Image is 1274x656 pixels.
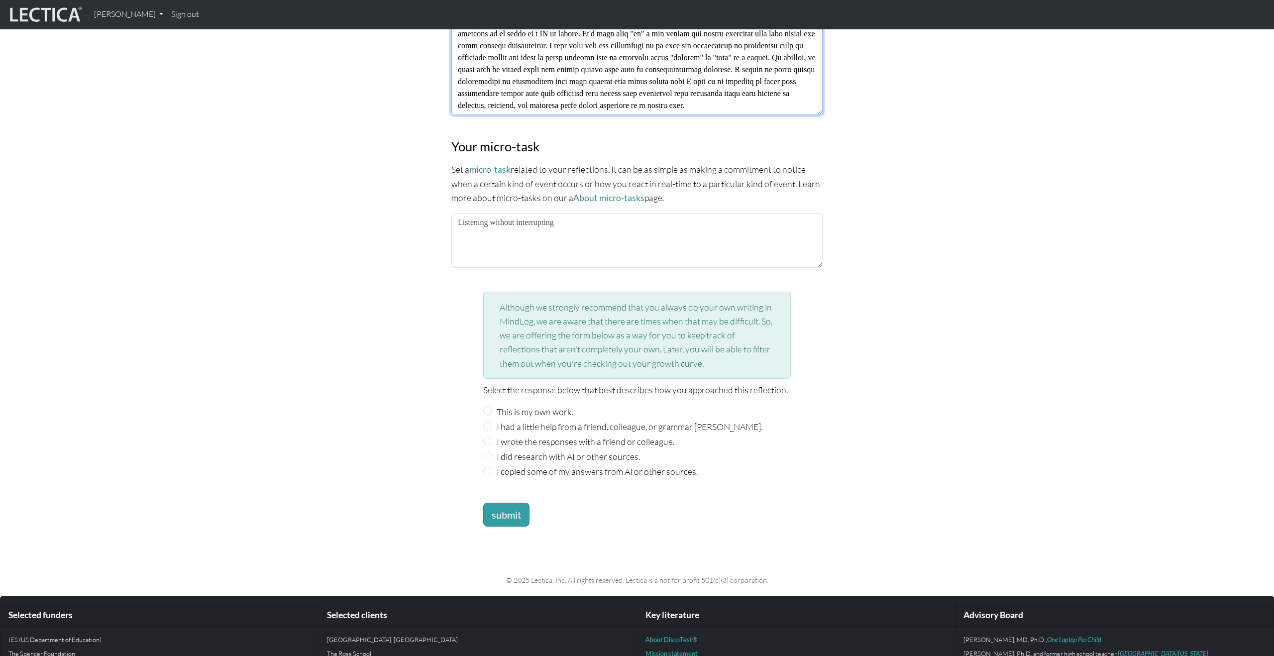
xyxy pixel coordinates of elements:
div: Selected clients [319,604,637,627]
div: Although we strongly recommend that you always do your own writing in MindLog, we are aware that ... [483,292,791,379]
input: I wrote the responses with a friend or colleague. [483,437,492,445]
img: lecticalive [7,5,82,24]
div: Selected funders [0,604,318,627]
a: Sign out [167,4,203,25]
p: Set a related to your reflections. It can be as simple as making a commitment to notice when a ce... [451,162,823,205]
a: micro-task [469,164,511,175]
label: I wrote the responses with a friend or colleague. [497,435,674,448]
input: I copied some of my answers from AI or other sources. [483,467,492,476]
a: About DiscoTest® [645,636,697,644]
p: IES (US Department of Education) [8,635,311,645]
label: I did research with AI or other sources. [497,449,640,463]
a: About micro-tasks [573,193,644,203]
div: Key literature [637,604,955,627]
input: This is my own work. [483,407,492,416]
p: Select the response below that best describes how you approached this reflection. [483,383,791,397]
p: [GEOGRAPHIC_DATA], [GEOGRAPHIC_DATA] [327,635,629,645]
a: [PERSON_NAME] [90,4,167,25]
a: One Laptop Per Child [1047,636,1101,644]
input: I had a little help from a friend, colleague, or grammar [PERSON_NAME]. [483,422,492,431]
p: [PERSON_NAME], MD, Ph.D., [963,635,1266,645]
label: This is my own work. [497,405,573,419]
input: I did research with AI or other sources. [483,452,492,461]
button: submit [483,503,530,527]
div: Advisory Board [955,604,1274,627]
label: I had a little help from a friend, colleague, or grammar [PERSON_NAME]. [497,420,762,434]
h3: Your micro-task [451,139,823,154]
label: I copied some of my answers from AI or other sources. [497,464,698,478]
p: © 2025 Lectica, Inc. All rights reserved. Lectica is a not for profit 501(c)(3) corporation. [315,574,959,586]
